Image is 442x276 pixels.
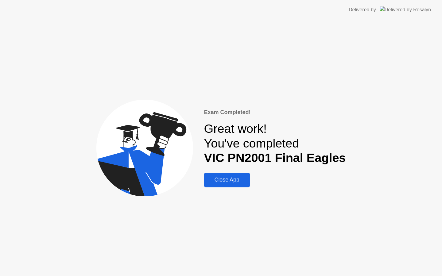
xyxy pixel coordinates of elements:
button: Close App [204,173,250,187]
b: VIC PN2001 Final Eagles [204,151,346,164]
div: Delivered by [349,6,376,13]
div: Exam Completed! [204,108,346,117]
div: Great work! You've completed [204,121,346,165]
div: Close App [206,177,248,183]
img: Delivered by Rosalyn [380,6,431,13]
